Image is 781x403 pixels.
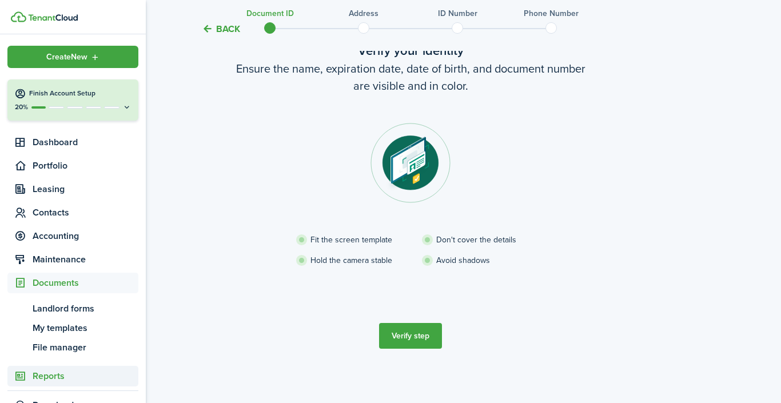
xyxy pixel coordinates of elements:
h4: Finish Account Setup [29,89,132,98]
a: File manager [7,338,138,357]
a: Landlord forms [7,299,138,318]
span: My templates [33,321,138,335]
button: Verify step [379,323,442,349]
img: TenantCloud [28,14,78,21]
span: Create New [46,53,87,61]
h3: Phone Number [524,7,579,19]
span: Landlord forms [33,302,138,316]
span: Documents [33,276,138,290]
a: Reports [7,366,138,386]
h3: ID Number [438,7,477,19]
span: File manager [33,341,138,354]
span: Dashboard [33,135,138,149]
p: 20% [14,102,29,112]
span: Portfolio [33,159,138,173]
button: Open menu [7,46,138,68]
li: Don't cover the details [422,234,548,246]
span: Reports [33,369,138,383]
h3: Document ID [246,7,294,19]
img: TenantCloud [11,11,26,22]
a: My templates [7,318,138,338]
li: Hold the camera stable [296,254,422,266]
img: Document step [370,123,451,203]
h3: Address [349,7,378,19]
li: Avoid shadows [422,254,548,266]
button: Back [202,23,240,35]
button: Finish Account Setup20% [7,79,138,121]
span: Maintenance [33,253,138,266]
span: Contacts [33,206,138,220]
span: Leasing [33,182,138,196]
wizard-step-header-description: Ensure the name, expiration date, date of birth, and document number are visible and in color. [170,60,651,94]
span: Accounting [33,229,138,243]
li: Fit the screen template [296,234,422,246]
